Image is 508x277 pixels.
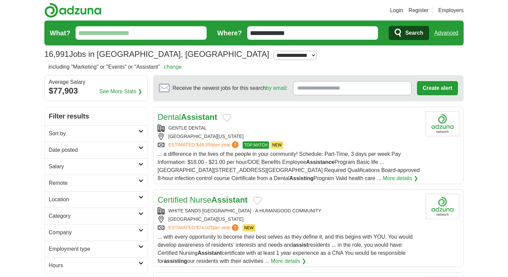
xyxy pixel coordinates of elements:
[45,125,147,142] a: Sort by
[389,26,429,40] button: Search
[198,250,222,256] strong: Assistant
[158,234,413,264] span: ... with every opportunity to become their best selves as they define it, and this begins with YO...
[270,141,283,149] span: NEW
[438,6,464,14] a: Employers
[45,142,147,158] a: Date posted
[168,141,240,149] a: ESTIMATED:$46,559per year?
[158,133,420,140] div: [GEOGRAPHIC_DATA][US_STATE]
[45,208,147,224] a: Category
[48,63,182,71] h2: including "Marketing" or "Events" or "Assistant"
[426,194,459,219] img: Company logo
[164,64,182,70] a: change
[164,258,187,264] strong: assisting
[168,224,240,232] a: ESTIMATED:$74,025per year?
[158,195,248,204] a: Certified NurseAssistant
[45,175,147,191] a: Remote
[45,241,147,257] a: Employment type
[434,26,458,40] a: Advanced
[99,88,142,96] a: See More Stats ❯
[172,84,287,92] span: Receive the newest jobs for this search :
[181,112,217,122] strong: Assistant
[158,125,420,132] div: GENTLE DENTAL
[49,85,143,97] div: $77,903
[232,141,239,148] span: ?
[158,112,217,122] a: DentalAssistant
[45,224,147,241] a: Company
[390,6,403,14] a: Login
[196,225,213,230] span: $74,025
[49,212,138,220] h2: Category
[45,107,147,125] h2: Filter results
[50,28,70,38] label: What?
[45,158,147,175] a: Salary
[44,48,69,60] span: 16,991
[232,224,239,231] span: ?
[271,257,306,265] a: More details ❯
[49,163,138,171] h2: Salary
[196,142,213,147] span: $46,559
[417,81,458,95] button: Create alert
[426,111,459,136] img: Company logo
[158,207,420,214] div: WHITE SANDS [GEOGRAPHIC_DATA] - A HUMANGOOD COMMUNITY
[306,159,335,165] strong: Assistance
[253,197,262,205] button: Add to favorite jobs
[211,195,248,204] strong: Assistant
[243,224,255,232] span: NEW
[49,262,138,270] h2: Hours
[44,3,101,18] img: Adzuna logo
[266,85,286,91] a: by email
[243,141,269,149] span: TOP MATCH
[217,28,242,38] label: Where?
[383,174,418,182] a: More details ❯
[49,245,138,253] h2: Employment type
[49,196,138,204] h2: Location
[49,179,138,187] h2: Remote
[222,114,231,122] button: Add to favorite jobs
[293,242,308,248] strong: assist
[45,257,147,274] a: Hours
[45,191,147,208] a: Location
[44,49,269,59] h1: Jobs in [GEOGRAPHIC_DATA], [GEOGRAPHIC_DATA]
[405,26,423,40] span: Search
[49,229,138,237] h2: Company
[49,79,143,85] div: Average Salary
[409,6,429,14] a: Register
[158,151,420,181] span: ... a difference in the lives of the people in your community! Schedule: Part-Time, 3 days per we...
[289,175,313,181] strong: Assisting
[49,146,138,154] h2: Date posted
[49,130,138,138] h2: Sort by
[158,216,420,223] div: [GEOGRAPHIC_DATA][US_STATE]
